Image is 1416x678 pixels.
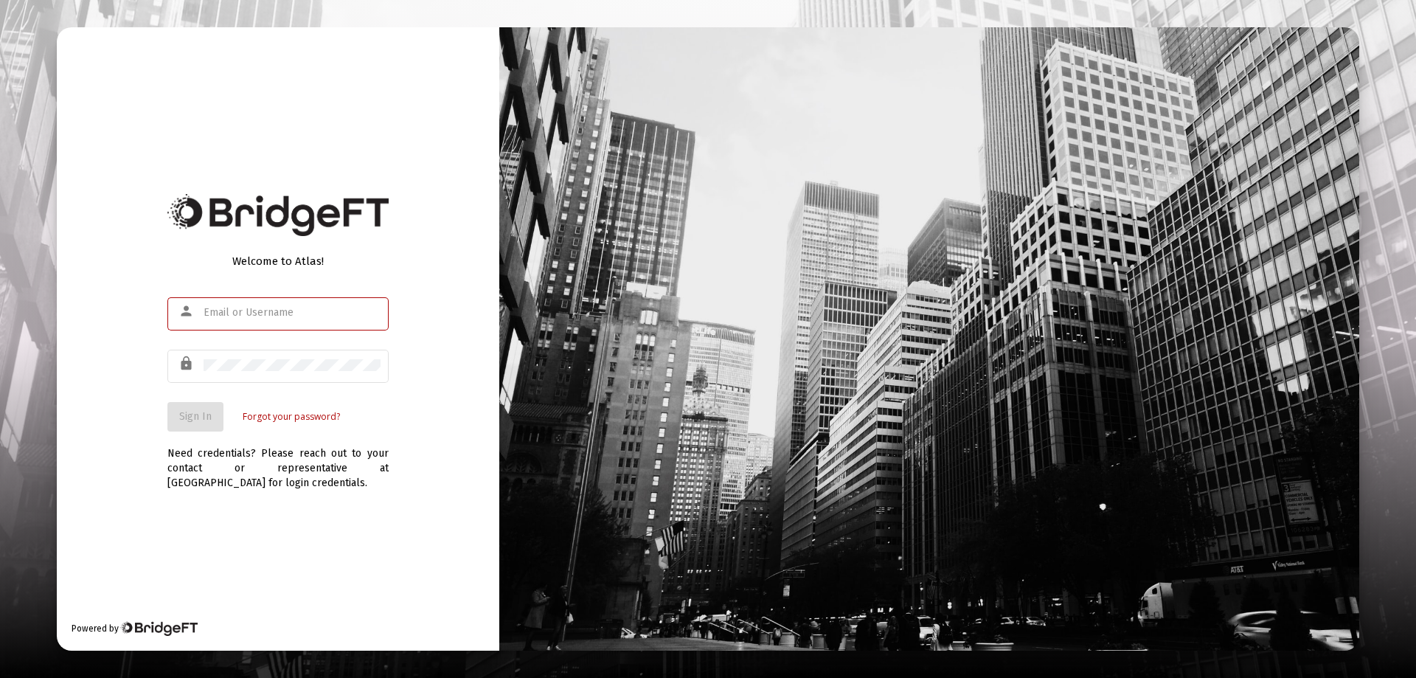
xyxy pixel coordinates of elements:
div: Powered by [72,621,198,636]
input: Email or Username [204,307,381,319]
span: Sign In [179,410,212,423]
mat-icon: person [178,302,196,320]
div: Welcome to Atlas! [167,254,389,269]
img: Bridge Financial Technology Logo [167,194,389,236]
button: Sign In [167,402,223,432]
mat-icon: lock [178,355,196,373]
img: Bridge Financial Technology Logo [120,621,198,636]
a: Forgot your password? [243,409,340,424]
div: Need credentials? Please reach out to your contact or representative at [GEOGRAPHIC_DATA] for log... [167,432,389,491]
